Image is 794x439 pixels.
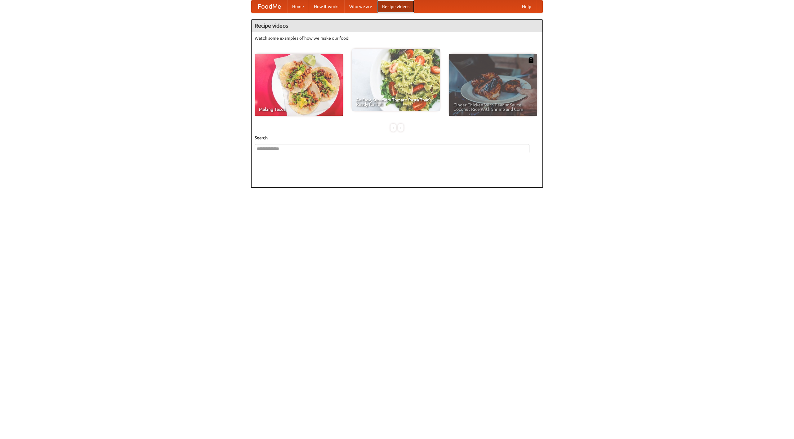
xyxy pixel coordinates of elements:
h4: Recipe videos [252,20,542,32]
div: « [390,124,396,132]
span: An Easy, Summery Tomato Pasta That's Ready for Fall [356,98,435,106]
a: An Easy, Summery Tomato Pasta That's Ready for Fall [352,49,440,111]
a: How it works [309,0,344,13]
h5: Search [255,135,539,141]
a: FoodMe [252,0,287,13]
div: » [398,124,404,132]
p: Watch some examples of how we make our food! [255,35,539,41]
a: Recipe videos [377,0,414,13]
a: Home [287,0,309,13]
a: Making Tacos [255,54,343,116]
a: Help [517,0,536,13]
a: Who we are [344,0,377,13]
img: 483408.png [528,57,534,63]
span: Making Tacos [259,107,338,111]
